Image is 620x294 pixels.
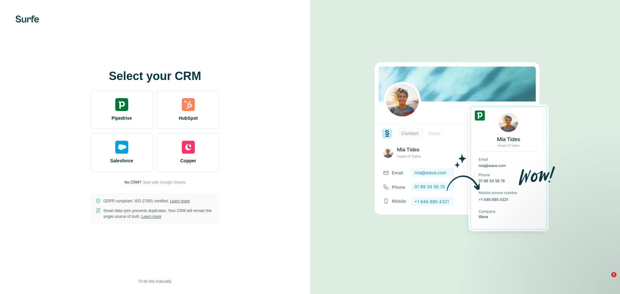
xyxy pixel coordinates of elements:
[182,141,195,154] img: copper's logo
[124,179,141,185] p: No CRM?
[181,157,196,164] span: Copper
[115,98,128,111] img: pipedrive's logo
[179,115,198,121] span: HubSpot
[134,277,176,286] button: I’ll do this manually
[611,272,616,277] span: 1
[115,141,128,154] img: salesforce's logo
[143,179,186,185] button: Start with Google Sheets
[15,15,39,23] img: Surfe's logo
[139,279,171,284] span: I’ll do this manually
[103,198,190,204] p: GDPR compliant. ISO-27001 certified.
[90,70,220,83] h1: Select your CRM
[111,115,132,121] span: Pipedrive
[598,272,614,288] iframe: Intercom live chat
[170,199,190,203] a: Learn more
[103,208,214,219] p: Smart data sync prevents duplicates. Your CRM will remain the single source of truth.
[141,214,161,219] a: Learn more
[375,51,555,243] img: PIPEDRIVE image
[182,98,195,111] img: hubspot's logo
[110,157,133,164] span: Salesforce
